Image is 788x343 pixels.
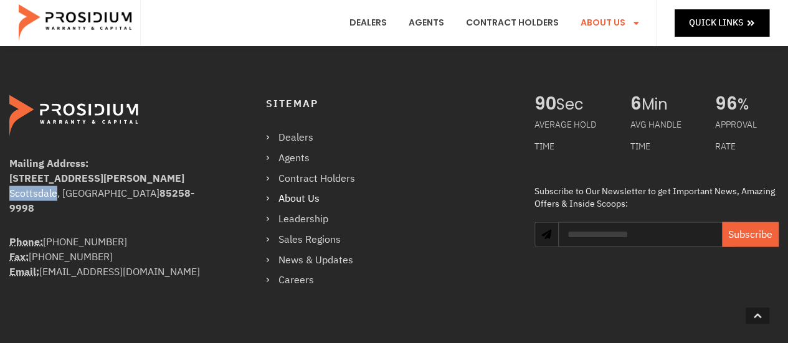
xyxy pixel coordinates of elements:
[738,95,779,114] span: %
[266,210,368,228] a: Leadership
[9,171,184,186] b: [STREET_ADDRESS][PERSON_NAME]
[266,95,510,113] h4: Sitemap
[630,95,641,114] span: 6
[534,95,556,114] span: 90
[9,250,29,265] strong: Fax:
[641,95,702,114] span: Min
[9,235,43,250] abbr: Phone Number
[689,15,743,31] span: Quick Links
[9,250,29,265] abbr: Fax
[728,227,772,242] span: Subscribe
[266,170,368,188] a: Contract Holders
[9,235,217,280] div: [PHONE_NUMBER] [PHONE_NUMBER] [EMAIL_ADDRESS][DOMAIN_NAME]
[675,9,769,36] a: Quick Links
[556,95,617,114] span: Sec
[9,235,43,250] strong: Phone:
[9,265,39,280] abbr: Email Address
[266,129,368,147] a: Dealers
[9,156,88,171] b: Mailing Address:
[534,114,617,157] div: AVERAGE HOLD TIME
[630,114,702,157] div: AVG HANDLE TIME
[9,186,194,216] b: 85258-9998
[266,190,368,208] a: About Us
[9,186,217,216] div: Scottsdale, [GEOGRAPHIC_DATA]
[715,114,779,157] div: APPROVAL RATE
[266,271,368,289] a: Careers
[266,129,368,289] nav: Menu
[558,222,779,260] form: Newsletter Form
[534,186,779,210] div: Subscribe to Our Newsletter to get Important News, Amazing Offers & Inside Scoops:
[266,149,368,167] a: Agents
[266,231,368,249] a: Sales Regions
[9,265,39,280] strong: Email:
[266,251,368,270] a: News & Updates
[715,95,738,114] span: 96
[722,222,779,247] button: Subscribe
